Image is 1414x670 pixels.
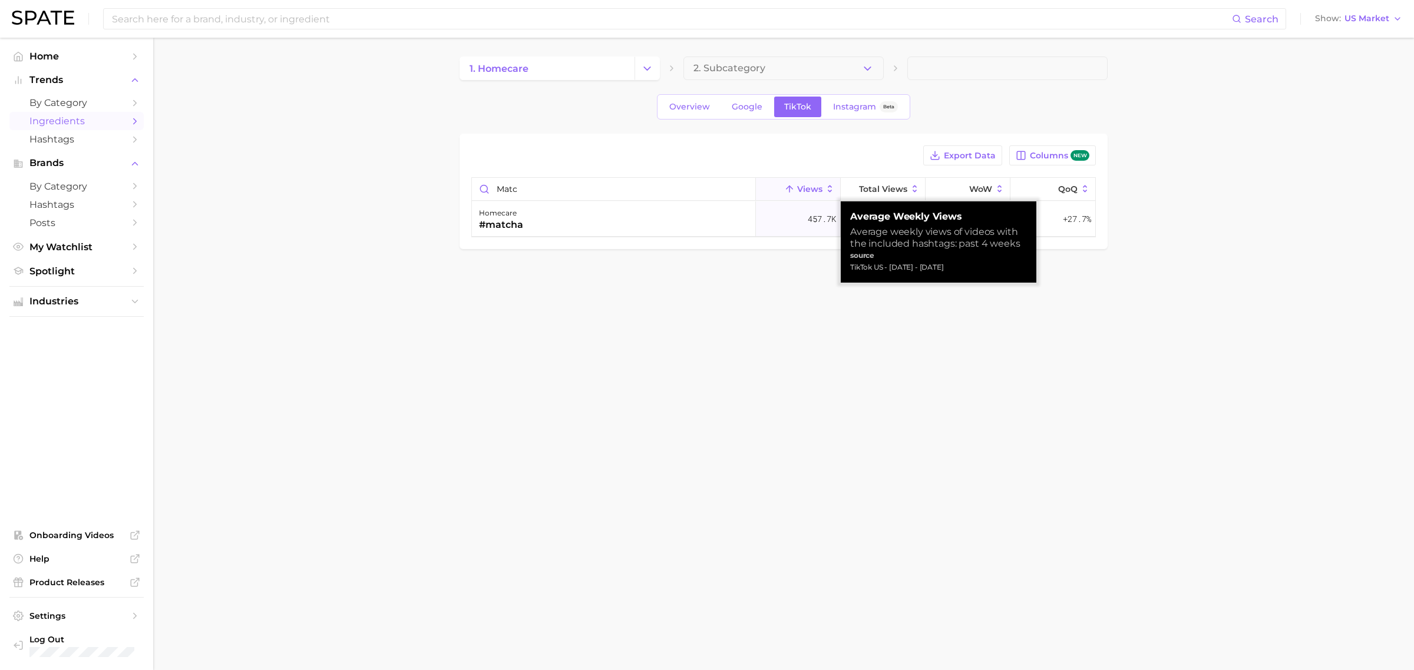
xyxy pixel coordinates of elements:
[472,178,755,200] input: Search in homecare
[9,631,144,661] a: Log out. Currently logged in with e-mail anjali.gupta@maesa.com.
[9,47,144,65] a: Home
[923,145,1002,165] button: Export Data
[883,102,894,112] span: Beta
[479,218,523,232] div: #matcha
[732,102,762,112] span: Google
[479,206,523,220] div: homecare
[111,9,1232,29] input: Search here for a brand, industry, or ingredient
[1245,14,1278,25] span: Search
[9,130,144,148] a: Hashtags
[29,296,124,307] span: Industries
[9,607,144,625] a: Settings
[29,115,124,127] span: Ingredients
[472,201,1095,237] button: homecare#matcha457.7k57.2m-19.7%+27.7%
[9,214,144,232] a: Posts
[29,199,124,210] span: Hashtags
[9,177,144,195] a: by Category
[1312,11,1405,26] button: ShowUS Market
[833,102,876,112] span: Instagram
[774,97,821,117] a: TikTok
[1030,150,1089,161] span: Columns
[29,553,124,564] span: Help
[693,63,765,74] span: 2. Subcategory
[29,266,124,277] span: Spotlight
[797,184,822,194] span: Views
[1071,150,1089,161] span: new
[29,75,124,85] span: Trends
[841,178,926,201] button: Total Views
[9,293,144,310] button: Industries
[850,226,1027,250] div: Average weekly views of videos with the included hashtags: past 4 weeks
[29,634,134,645] span: Log Out
[722,97,772,117] a: Google
[823,97,908,117] a: InstagramBeta
[1344,15,1389,22] span: US Market
[460,57,635,80] a: 1. homecare
[683,57,884,80] button: 2. Subcategory
[1009,145,1096,165] button: Columnsnew
[9,550,144,568] a: Help
[1315,15,1341,22] span: Show
[944,151,996,161] span: Export Data
[9,94,144,112] a: by Category
[1058,184,1078,194] span: QoQ
[9,154,144,172] button: Brands
[470,63,528,74] span: 1. homecare
[29,611,124,621] span: Settings
[29,158,124,168] span: Brands
[12,11,74,25] img: SPATE
[659,97,720,117] a: Overview
[29,577,124,588] span: Product Releases
[9,71,144,89] button: Trends
[9,526,144,544] a: Onboarding Videos
[926,178,1010,201] button: WoW
[29,241,124,253] span: My Watchlist
[29,530,124,540] span: Onboarding Videos
[29,217,124,228] span: Posts
[9,112,144,130] a: Ingredients
[850,261,1027,273] div: TikTok US - [DATE] - [DATE]
[29,134,124,145] span: Hashtags
[29,97,124,108] span: by Category
[635,57,660,80] button: Change Category
[29,51,124,62] span: Home
[9,238,144,256] a: My Watchlist
[850,211,1027,223] strong: Average Weekly Views
[969,184,992,194] span: WoW
[29,181,124,192] span: by Category
[850,251,874,260] strong: source
[784,102,811,112] span: TikTok
[9,262,144,280] a: Spotlight
[859,184,907,194] span: Total Views
[9,573,144,591] a: Product Releases
[808,212,836,226] span: 457.7k
[756,178,841,201] button: Views
[1063,212,1091,226] span: +27.7%
[669,102,710,112] span: Overview
[9,195,144,214] a: Hashtags
[1010,178,1095,201] button: QoQ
